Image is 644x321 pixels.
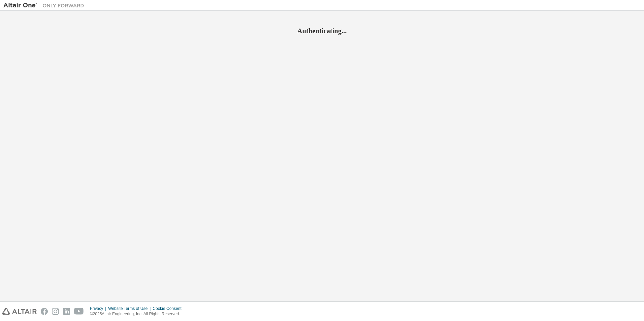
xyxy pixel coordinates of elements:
[90,311,186,317] p: © 2025 Altair Engineering, Inc. All Rights Reserved.
[63,308,70,315] img: linkedin.svg
[153,306,185,311] div: Cookie Consent
[41,308,48,315] img: facebook.svg
[108,306,153,311] div: Website Terms of Use
[3,2,88,9] img: Altair One
[2,308,37,315] img: altair_logo.svg
[74,308,84,315] img: youtube.svg
[52,308,59,315] img: instagram.svg
[3,27,641,35] h2: Authenticating...
[90,306,108,311] div: Privacy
